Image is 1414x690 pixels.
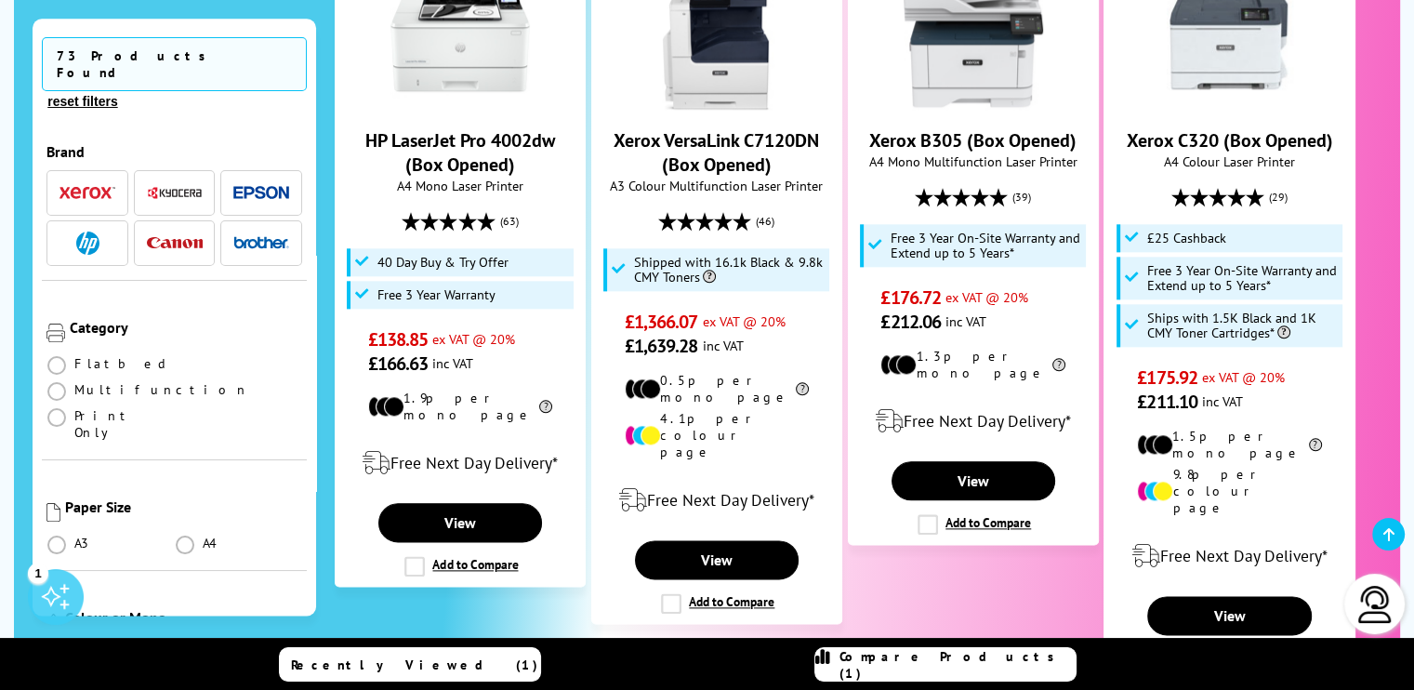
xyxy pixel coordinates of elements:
[1147,263,1338,293] span: Free 3 Year On-Site Warranty and Extend up to 5 Years*
[291,657,538,673] span: Recently Viewed (1)
[839,648,1076,682] span: Compare Products (1)
[46,503,60,522] img: Paper Size
[1137,390,1197,414] span: £211.10
[378,503,542,542] a: View
[279,647,541,682] a: Recently Viewed (1)
[625,310,698,334] span: £1,366.07
[74,535,91,551] span: A3
[1012,179,1031,215] span: (39)
[1114,530,1344,582] div: modal_delivery
[365,128,555,177] a: HP LaserJet Pro 4002dw (Box Opened)
[601,177,832,194] span: A3 Colour Multifunction Laser Printer
[74,407,174,441] span: Print Only
[390,95,530,113] a: HP LaserJet Pro 4002dw (Box Opened)
[42,93,123,110] button: reset filters
[1147,231,1226,245] span: £25 Cashback
[880,285,941,310] span: £176.72
[1269,179,1288,215] span: (29)
[614,128,819,177] a: Xerox VersaLink C7120DN (Box Opened)
[1147,596,1311,635] a: View
[74,381,249,398] span: Multifunction
[1137,428,1322,461] li: 1.5p per mono page
[147,237,203,249] img: Canon
[147,186,203,200] img: Kyocera
[404,556,518,577] label: Add to Compare
[59,187,115,200] img: Xerox
[1202,392,1243,410] span: inc VAT
[1159,95,1299,113] a: Xerox C320 (Box Opened)
[918,514,1031,535] label: Add to Compare
[625,334,698,358] span: £1,639.28
[625,372,810,405] li: 0.5p per mono page
[368,390,553,423] li: 1.9p per mono page
[1114,153,1344,170] span: A4 Colour Laser Printer
[141,180,208,206] button: Kyocera
[345,177,575,194] span: A4 Mono Laser Printer
[858,153,1089,170] span: A4 Mono Multifunction Laser Printer
[368,352,429,376] span: £166.63
[625,410,810,460] li: 4.1p per colour page
[65,608,302,627] div: Colour or Mono
[1356,586,1394,623] img: user-headset-light.svg
[54,231,121,256] button: HP
[233,236,289,249] img: Brother
[1126,128,1332,153] a: Xerox C320 (Box Opened)
[228,231,295,256] button: Brother
[1147,311,1338,340] span: Ships with 1.5K Black and 1K CMY Toner Cartridges*
[892,461,1055,500] a: View
[42,37,307,91] span: 73 Products Found
[368,327,429,352] span: £138.85
[499,204,518,239] span: (63)
[228,180,295,206] button: Epson
[904,95,1043,113] a: Xerox B305 (Box Opened)
[74,355,172,372] span: Flatbed
[203,535,219,551] span: A4
[377,287,496,302] span: Free 3 Year Warranty
[647,95,786,113] a: Xerox VersaLink C7120DN (Box Opened)
[634,255,825,285] span: Shipped with 16.1k Black & 9.8k CMY Toners
[891,231,1081,260] span: Free 3 Year On-Site Warranty and Extend up to 5 Years*
[233,186,289,200] img: Epson
[70,318,302,337] div: Category
[54,180,121,206] button: Xerox
[432,354,473,372] span: inc VAT
[432,330,515,348] span: ex VAT @ 20%
[345,437,575,489] div: modal_delivery
[1202,368,1285,386] span: ex VAT @ 20%
[702,337,743,354] span: inc VAT
[76,232,99,255] img: HP
[377,255,509,270] span: 40 Day Buy & Try Offer
[46,324,65,342] img: Category
[635,540,799,579] a: View
[702,312,785,330] span: ex VAT @ 20%
[28,563,48,583] div: 1
[601,474,832,526] div: modal_delivery
[46,142,302,161] div: Brand
[945,312,986,330] span: inc VAT
[1137,466,1322,516] li: 9.8p per colour page
[869,128,1077,153] a: Xerox B305 (Box Opened)
[945,288,1028,306] span: ex VAT @ 20%
[661,593,774,614] label: Add to Compare
[756,204,774,239] span: (46)
[1137,365,1197,390] span: £175.92
[65,498,302,516] div: Paper Size
[858,395,1089,447] div: modal_delivery
[880,348,1065,381] li: 1.3p per mono page
[141,231,208,256] button: Canon
[880,310,941,334] span: £212.06
[814,647,1077,682] a: Compare Products (1)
